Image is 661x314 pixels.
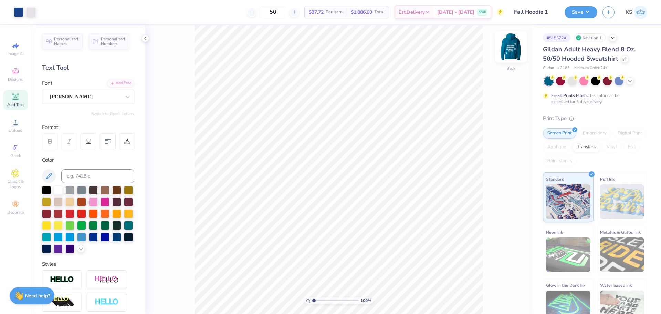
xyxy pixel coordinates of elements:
[374,9,385,16] span: Total
[399,9,425,16] span: Est. Delivery
[95,275,119,284] img: Shadow
[8,51,24,57] span: Image AI
[600,282,632,289] span: Water based Ink
[551,92,636,105] div: This color can be expedited for 5 day delivery.
[551,93,588,98] strong: Fresh Prints Flash:
[600,184,644,219] img: Puff Ink
[574,33,606,42] div: Revision 1
[623,142,640,152] div: Foil
[509,5,559,19] input: Untitled Design
[7,102,24,108] span: Add Text
[578,128,611,139] div: Embroidery
[42,123,135,131] div: Format
[3,179,28,190] span: Clipart & logos
[543,45,636,63] span: Gildan Adult Heavy Blend 8 Oz. 50/50 Hooded Sweatshirt
[634,6,647,19] img: Kath Sales
[626,6,647,19] a: KS
[9,128,22,133] span: Upload
[626,8,632,16] span: KS
[543,142,570,152] div: Applique
[25,293,50,299] strong: Need help?
[543,65,554,71] span: Gildan
[600,229,641,236] span: Metallic & Glitter Ink
[101,37,125,46] span: Personalized Numbers
[546,184,590,219] img: Standard
[479,10,486,14] span: FREE
[326,9,343,16] span: Per Item
[107,79,134,87] div: Add Font
[546,229,563,236] span: Neon Ink
[600,175,615,183] span: Puff Ink
[50,297,74,308] img: 3d Illusion
[497,33,525,61] img: Back
[543,156,576,166] div: Rhinestones
[546,237,590,272] img: Neon Ink
[613,128,647,139] div: Digital Print
[546,282,585,289] span: Glow in the Dark Ink
[7,210,24,215] span: Decorate
[565,6,597,18] button: Save
[50,276,74,284] img: Stroke
[573,142,600,152] div: Transfers
[54,37,78,46] span: Personalized Names
[600,237,644,272] img: Metallic & Glitter Ink
[506,65,515,71] div: Back
[602,142,621,152] div: Vinyl
[351,9,372,16] span: $1,886.00
[42,156,134,164] div: Color
[573,65,608,71] span: Minimum Order: 24 +
[557,65,570,71] span: # G185
[437,9,474,16] span: [DATE] - [DATE]
[95,298,119,306] img: Negative Space
[360,297,371,304] span: 100 %
[543,114,647,122] div: Print Type
[543,128,576,139] div: Screen Print
[10,153,21,159] span: Greek
[91,111,134,117] button: Switch to Greek Letters
[309,9,324,16] span: $37.72
[260,6,286,18] input: – –
[42,63,134,72] div: Text Tool
[8,77,23,82] span: Designs
[61,169,134,183] input: e.g. 7428 c
[546,175,564,183] span: Standard
[42,79,52,87] label: Font
[42,260,134,268] div: Styles
[543,33,570,42] div: # 515572A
